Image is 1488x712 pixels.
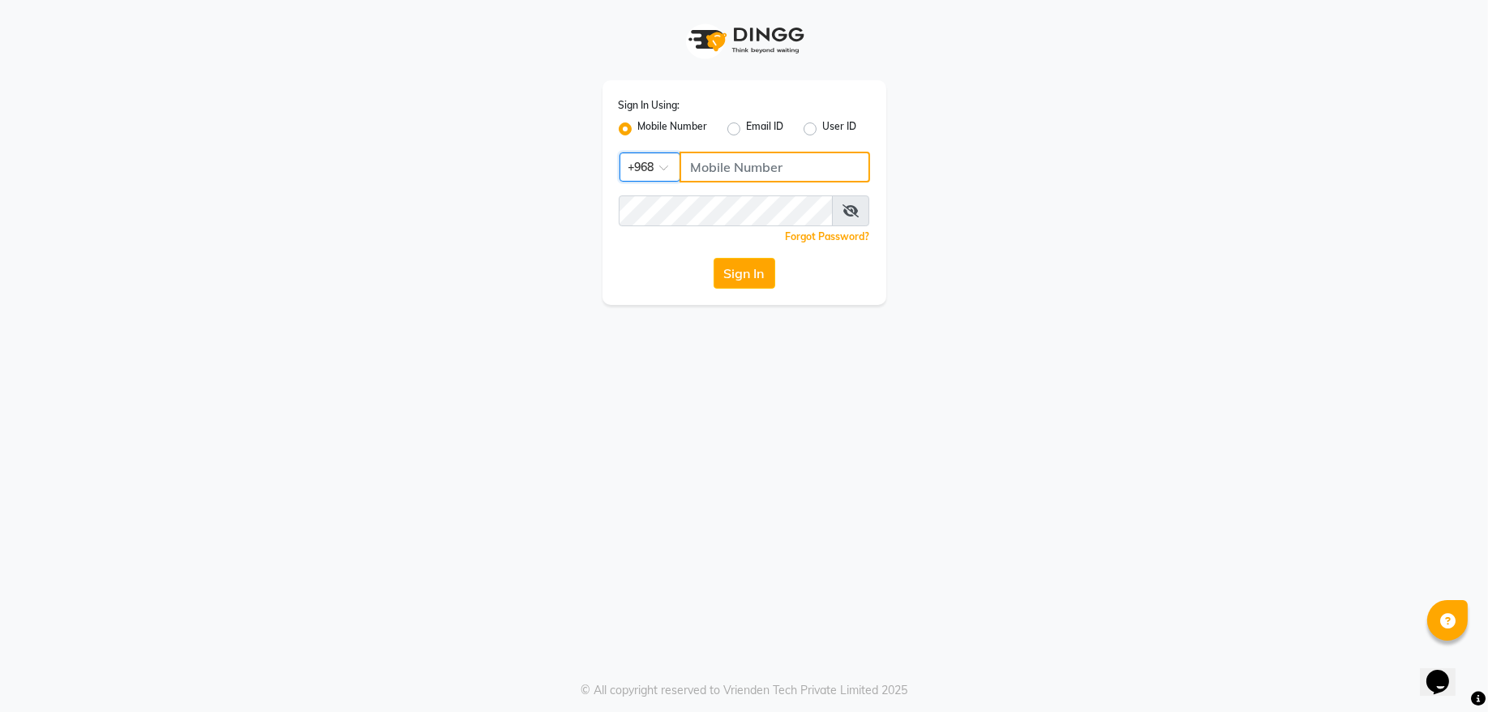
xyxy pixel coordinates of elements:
[1420,647,1472,696] iframe: chat widget
[680,16,809,64] img: logo1.svg
[638,119,708,139] label: Mobile Number
[786,230,870,242] a: Forgot Password?
[714,258,775,289] button: Sign In
[619,98,680,113] label: Sign In Using:
[823,119,857,139] label: User ID
[680,152,870,182] input: Username
[619,195,833,226] input: Username
[747,119,784,139] label: Email ID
